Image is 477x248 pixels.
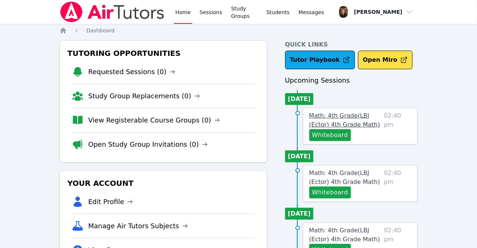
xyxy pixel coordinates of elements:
[309,169,381,187] a: Math: 4th Grade(LBJ (Ector) 4th Grade Math)
[88,139,208,150] a: Open Study Group Invitations (0)
[384,111,411,141] span: 02:40 pm
[88,115,220,125] a: View Registerable Course Groups (0)
[86,28,115,34] span: Dashboard
[86,27,115,34] a: Dashboard
[285,208,314,220] li: [DATE]
[88,197,133,207] a: Edit Profile
[285,75,418,86] h3: Upcoming Sessions
[285,40,418,49] h4: Quick Links
[285,51,355,69] a: Tutor Playbook
[309,129,351,141] button: Whiteboard
[285,93,314,105] li: [DATE]
[66,177,261,190] h3: Your Account
[59,1,165,22] img: Air Tutors
[66,47,261,60] h3: Tutoring Opportunities
[384,169,411,198] span: 02:40 pm
[309,227,380,243] span: Math: 4th Grade ( LBJ (Ector) 4th Grade Math )
[358,51,413,69] button: Open Miro
[309,226,381,244] a: Math: 4th Grade(LBJ (Ector) 4th Grade Math)
[309,111,381,129] a: Math: 4th Grade(LBJ (Ector) 4th Grade Math)
[88,67,175,77] a: Requested Sessions (0)
[309,112,380,128] span: Math: 4th Grade ( LBJ (Ector) 4th Grade Math )
[309,169,380,185] span: Math: 4th Grade ( LBJ (Ector) 4th Grade Math )
[59,27,417,34] nav: Breadcrumb
[299,9,324,16] span: Messages
[285,150,314,162] li: [DATE]
[88,91,200,101] a: Study Group Replacements (0)
[88,221,188,231] a: Manage Air Tutors Subjects
[309,187,351,198] button: Whiteboard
